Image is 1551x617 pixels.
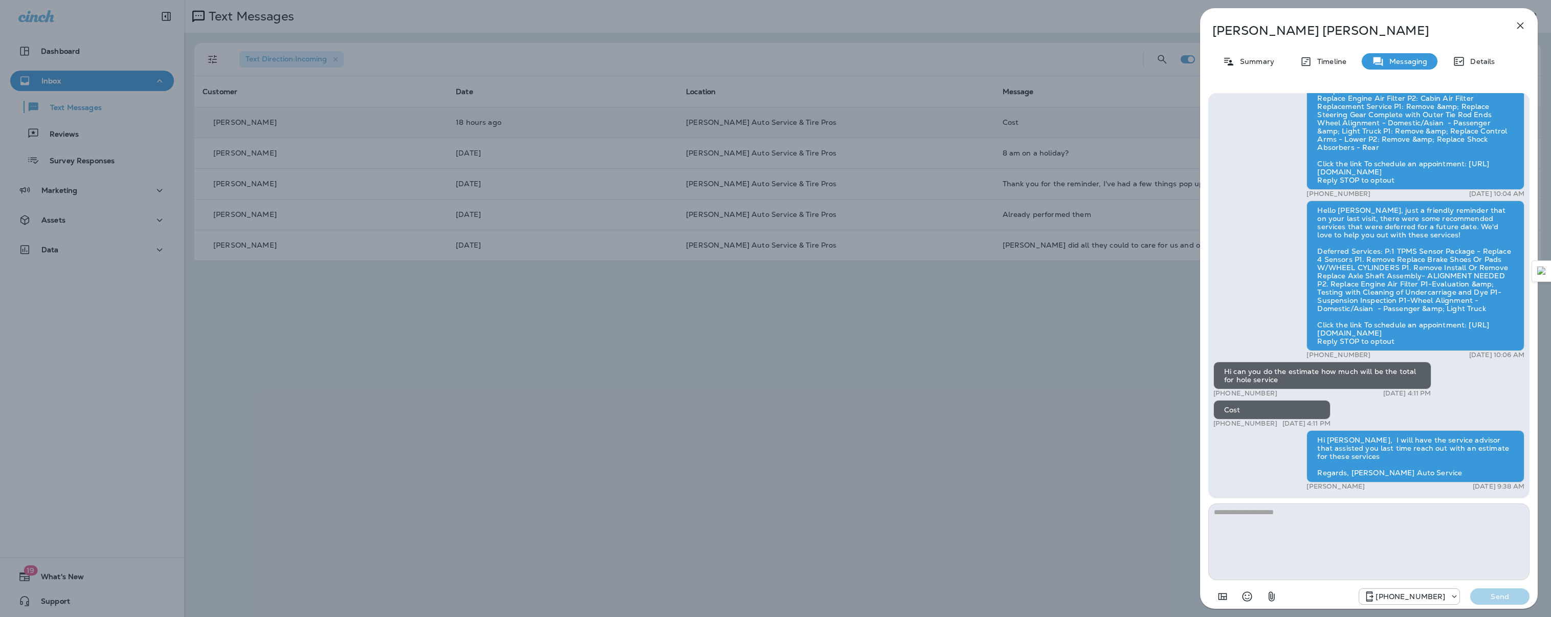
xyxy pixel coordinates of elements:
p: [DATE] 10:04 AM [1469,190,1524,198]
p: [PHONE_NUMBER] [1213,389,1277,398]
p: [PHONE_NUMBER] [1213,420,1277,428]
div: +1 (831) 230-8949 [1359,590,1459,603]
p: [PHONE_NUMBER] [1306,190,1370,198]
p: Timeline [1312,57,1346,65]
p: [PERSON_NAME] [PERSON_NAME] [1212,24,1492,38]
div: Hello [PERSON_NAME], just a friendly reminder that on your last visit, there were some recommende... [1306,201,1524,351]
img: Detect Auto [1537,267,1546,276]
button: Add in a premade template [1212,586,1233,607]
p: Messaging [1384,57,1427,65]
button: Select an emoji [1237,586,1257,607]
p: [DATE] 9:38 AM [1473,482,1524,491]
div: Cost [1213,400,1331,420]
p: Summary [1235,57,1274,65]
div: Hello [PERSON_NAME], just a friendly reminder that on your last visit, there were some recommende... [1306,7,1524,190]
p: Details [1465,57,1495,65]
p: [PHONE_NUMBER] [1376,592,1445,601]
p: [DATE] 4:11 PM [1383,389,1431,398]
p: [PHONE_NUMBER] [1306,351,1370,359]
p: [DATE] 4:11 PM [1282,420,1331,428]
div: Hi can you do the estimate how much will be the total for hole service [1213,362,1431,389]
div: Hi [PERSON_NAME], I will have the service advisor that assisted you last time reach out with an e... [1306,430,1524,482]
p: [PERSON_NAME] [1306,482,1365,491]
p: [DATE] 10:06 AM [1469,351,1524,359]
